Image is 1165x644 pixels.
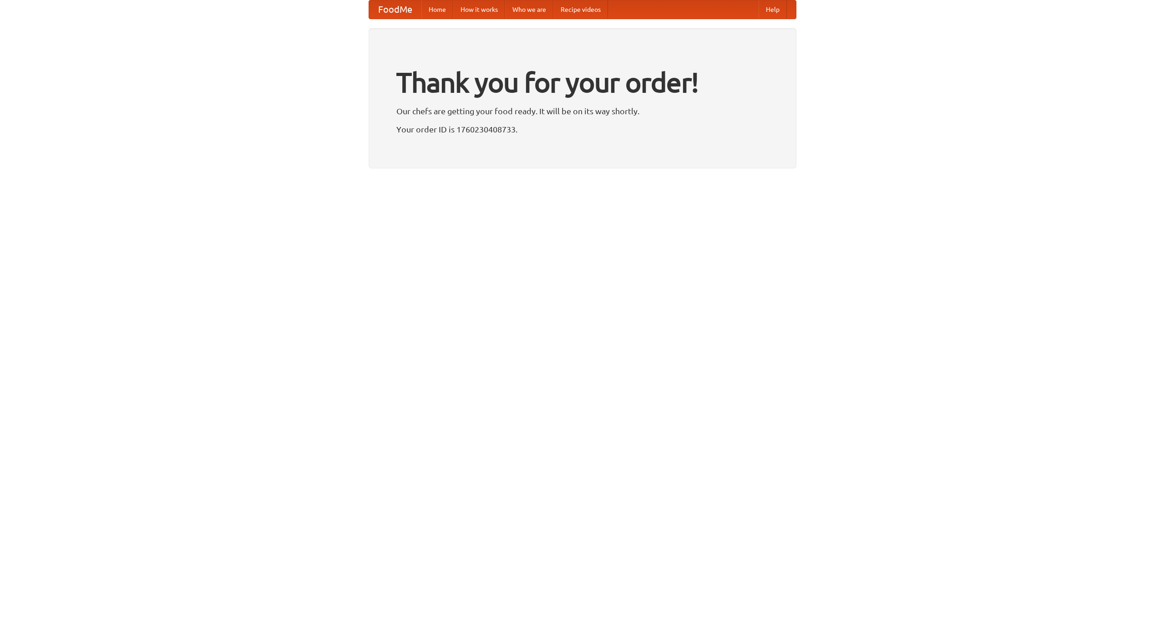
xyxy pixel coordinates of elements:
a: FoodMe [369,0,421,19]
a: Who we are [505,0,553,19]
p: Our chefs are getting your food ready. It will be on its way shortly. [396,104,769,118]
a: Home [421,0,453,19]
a: Recipe videos [553,0,608,19]
h1: Thank you for your order! [396,61,769,104]
p: Your order ID is 1760230408733. [396,122,769,136]
a: Help [759,0,787,19]
a: How it works [453,0,505,19]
